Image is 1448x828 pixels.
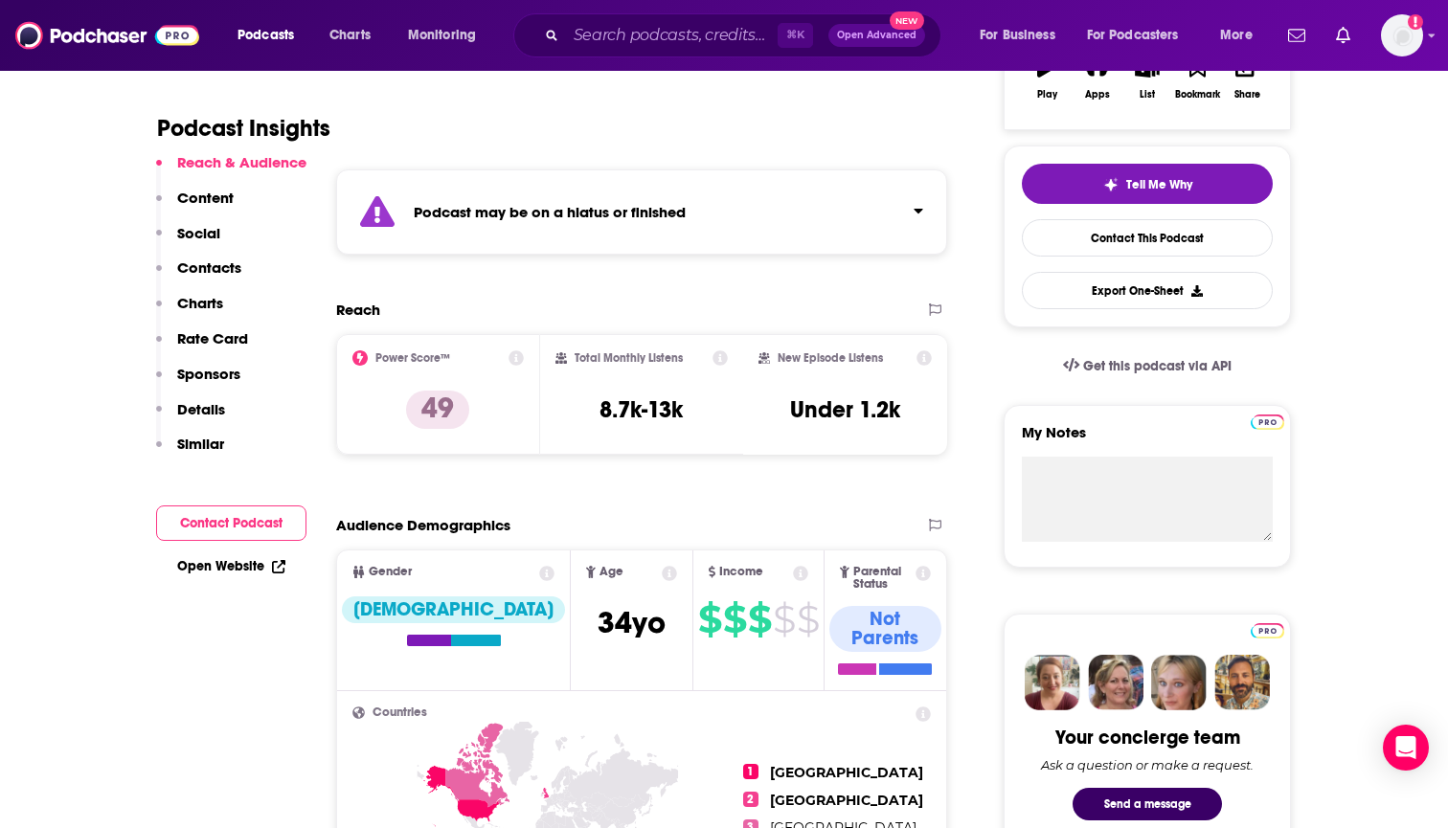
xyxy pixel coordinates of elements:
button: open menu [1207,20,1277,51]
p: Content [177,189,234,207]
div: Play [1037,89,1057,101]
button: Bookmark [1172,43,1222,112]
div: Bookmark [1175,89,1220,101]
button: Details [156,400,225,436]
span: Get this podcast via API [1083,358,1232,374]
input: Search podcasts, credits, & more... [566,20,778,51]
h2: Power Score™ [375,351,450,365]
div: Your concierge team [1055,726,1240,750]
button: open menu [966,20,1079,51]
button: Contact Podcast [156,505,306,541]
a: Show notifications dropdown [1328,19,1358,52]
img: Podchaser - Follow, Share and Rate Podcasts [15,17,199,54]
button: Social [156,224,220,259]
button: Play [1022,43,1072,112]
span: Age [600,566,623,578]
button: tell me why sparkleTell Me Why [1022,164,1273,204]
span: $ [748,604,771,635]
span: $ [723,604,746,635]
h2: New Episode Listens [778,351,883,365]
span: $ [698,604,721,635]
span: $ [797,604,819,635]
span: 1 [743,764,758,779]
span: Gender [369,566,412,578]
button: Similar [156,435,224,470]
h2: Reach [336,301,380,319]
span: ⌘ K [778,23,813,48]
span: 34 yo [598,604,666,641]
span: New [890,11,924,30]
span: $ [773,604,795,635]
h2: Total Monthly Listens [575,351,683,365]
img: Barbara Profile [1088,655,1143,710]
a: Charts [317,20,382,51]
p: Reach & Audience [177,153,306,171]
a: Contact This Podcast [1022,219,1273,257]
div: Share [1234,89,1260,101]
span: Monitoring [408,22,476,49]
span: Logged in as alignPR [1381,14,1423,56]
span: 2 [743,792,758,807]
a: Pro website [1251,412,1284,430]
button: Export One-Sheet [1022,272,1273,309]
span: For Business [980,22,1055,49]
button: List [1122,43,1172,112]
button: Show profile menu [1381,14,1423,56]
svg: Add a profile image [1408,14,1423,30]
span: Income [719,566,763,578]
span: [GEOGRAPHIC_DATA] [770,764,923,781]
a: Open Website [177,558,285,574]
span: [GEOGRAPHIC_DATA] [770,792,923,809]
p: Charts [177,294,223,312]
a: Pro website [1251,620,1284,638]
a: Show notifications dropdown [1280,19,1313,52]
div: Not Parents [829,606,941,652]
p: Contacts [177,258,241,277]
p: 49 [406,391,469,429]
button: Apps [1072,43,1121,112]
button: Sponsors [156,365,240,400]
span: Open Advanced [837,31,916,40]
p: Rate Card [177,329,248,347]
p: Social [177,224,220,242]
button: Content [156,189,234,224]
p: Sponsors [177,365,240,383]
a: Get this podcast via API [1048,343,1247,390]
button: Charts [156,294,223,329]
span: Charts [329,22,371,49]
span: For Podcasters [1087,22,1179,49]
div: List [1140,89,1155,101]
span: Parental Status [853,566,913,591]
img: Jules Profile [1151,655,1207,710]
button: Rate Card [156,329,248,365]
button: open menu [395,20,501,51]
strong: Podcast may be on a hiatus or finished [414,203,686,221]
img: Podchaser Pro [1251,623,1284,638]
img: Podchaser Pro [1251,414,1284,430]
h1: Podcast Insights [157,114,330,143]
img: tell me why sparkle [1103,177,1119,192]
button: Open AdvancedNew [828,24,925,47]
span: Tell Me Why [1126,177,1192,192]
div: Apps [1085,89,1110,101]
img: Sydney Profile [1025,655,1080,710]
div: Open Intercom Messenger [1383,725,1429,771]
div: Ask a question or make a request. [1041,757,1254,772]
button: open menu [1075,20,1207,51]
section: Click to expand status details [336,169,947,255]
span: Podcasts [238,22,294,49]
p: Details [177,400,225,418]
img: User Profile [1381,14,1423,56]
span: Countries [373,706,427,719]
button: Contacts [156,258,241,294]
h3: Under 1.2k [790,395,900,424]
label: My Notes [1022,423,1273,457]
div: Search podcasts, credits, & more... [532,13,960,57]
div: [DEMOGRAPHIC_DATA] [342,596,565,623]
button: Send a message [1073,788,1222,820]
button: open menu [224,20,319,51]
button: Share [1223,43,1273,112]
span: More [1220,22,1253,49]
h3: 8.7k-13k [600,395,683,424]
